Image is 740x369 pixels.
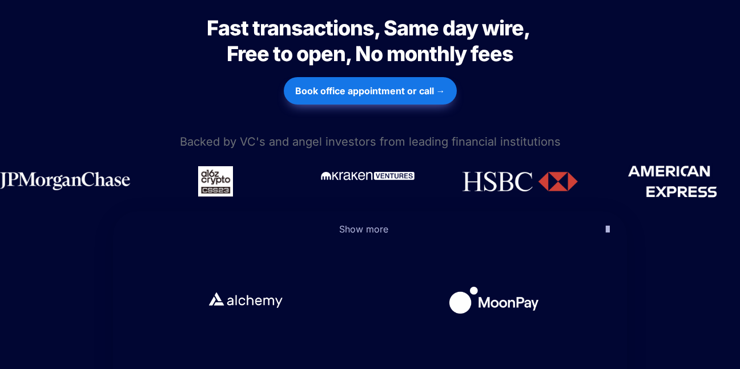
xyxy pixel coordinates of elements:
[295,85,445,97] strong: Book office appointment or call →
[284,71,457,110] a: Book office appointment or call →
[180,135,561,149] span: Backed by VC's and angel investors from leading financial institutions
[284,77,457,105] button: Book office appointment or call →
[207,15,533,66] span: Fast transactions, Same day wire, Free to open, No monthly fees
[113,211,627,247] button: Show more
[339,223,388,235] span: Show more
